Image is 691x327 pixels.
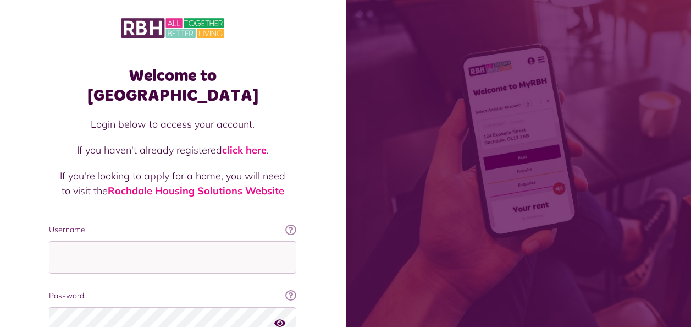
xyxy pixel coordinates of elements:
label: Password [49,290,296,302]
a: Rochdale Housing Solutions Website [108,184,284,197]
p: If you're looking to apply for a home, you will need to visit the [60,168,285,198]
label: Username [49,224,296,236]
p: Login below to access your account. [60,117,285,132]
a: click here [222,144,267,156]
p: If you haven't already registered . [60,143,285,157]
img: MyRBH [121,17,224,40]
h1: Welcome to [GEOGRAPHIC_DATA] [49,66,296,106]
